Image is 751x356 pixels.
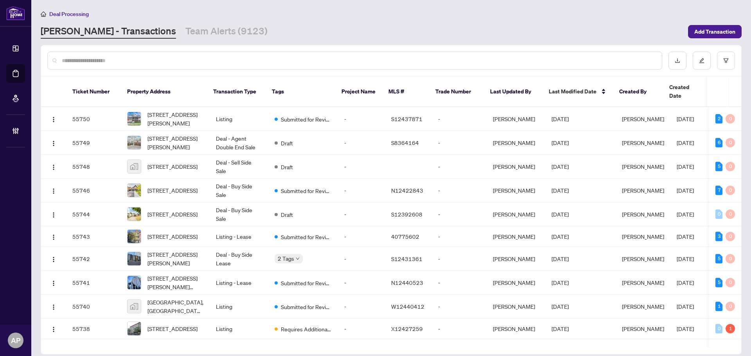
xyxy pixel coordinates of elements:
[147,134,203,151] span: [STREET_ADDRESS][PERSON_NAME]
[726,324,735,333] div: 1
[147,298,203,315] span: [GEOGRAPHIC_DATA], [GEOGRAPHIC_DATA], [GEOGRAPHIC_DATA], [GEOGRAPHIC_DATA]
[391,303,424,310] span: W12440412
[47,300,60,313] button: Logo
[726,209,735,219] div: 0
[281,139,293,147] span: Draft
[715,209,722,219] div: 0
[715,254,722,263] div: 5
[281,115,332,123] span: Submitted for Review
[484,77,543,107] th: Last Updated By
[391,211,422,218] span: S12392608
[432,226,487,247] td: -
[50,164,57,170] img: Logo
[715,278,722,287] div: 5
[66,77,121,107] th: Ticket Number
[50,116,57,123] img: Logo
[338,131,385,155] td: -
[715,138,722,147] div: 6
[147,274,203,291] span: [STREET_ADDRESS][PERSON_NAME][PERSON_NAME]
[338,295,385,318] td: -
[432,179,487,202] td: -
[128,208,141,221] img: thumbnail-img
[699,58,704,63] span: edit
[677,255,694,262] span: [DATE]
[552,115,569,122] span: [DATE]
[622,233,664,240] span: [PERSON_NAME]
[429,77,484,107] th: Trade Number
[715,324,722,333] div: 0
[147,110,203,127] span: [STREET_ADDRESS][PERSON_NAME]
[432,202,487,226] td: -
[715,114,722,123] div: 2
[677,187,694,194] span: [DATE]
[677,139,694,146] span: [DATE]
[128,184,141,197] img: thumbnail-img
[432,247,487,271] td: -
[128,136,141,149] img: thumbnail-img
[128,112,141,125] img: thumbnail-img
[487,226,545,247] td: [PERSON_NAME]
[210,226,268,247] td: Listing - Lease
[128,160,141,173] img: thumbnail-img
[147,324,198,333] span: [STREET_ADDRESS]
[552,279,569,286] span: [DATE]
[552,211,569,218] span: [DATE]
[147,186,198,195] span: [STREET_ADDRESS]
[47,230,60,243] button: Logo
[552,233,569,240] span: [DATE]
[281,279,332,287] span: Submitted for Review
[66,247,121,271] td: 55742
[622,279,664,286] span: [PERSON_NAME]
[338,247,385,271] td: -
[210,179,268,202] td: Deal - Buy Side Sale
[66,271,121,295] td: 55741
[281,302,332,311] span: Submitted for Review
[281,210,293,219] span: Draft
[210,155,268,179] td: Deal - Sell Side Sale
[296,257,300,261] span: down
[622,115,664,122] span: [PERSON_NAME]
[66,318,121,339] td: 55738
[726,186,735,195] div: 0
[278,254,294,263] span: 2 Tags
[677,279,694,286] span: [DATE]
[432,295,487,318] td: -
[622,211,664,218] span: [PERSON_NAME]
[726,302,735,311] div: 0
[147,162,198,171] span: [STREET_ADDRESS]
[715,186,722,195] div: 7
[6,6,25,20] img: logo
[50,188,57,194] img: Logo
[185,25,268,39] a: Team Alerts (9123)
[432,107,487,131] td: -
[552,187,569,194] span: [DATE]
[335,77,382,107] th: Project Name
[66,202,121,226] td: 55744
[47,322,60,335] button: Logo
[717,52,735,70] button: filter
[552,255,569,262] span: [DATE]
[66,155,121,179] td: 55748
[66,131,121,155] td: 55749
[487,155,545,179] td: [PERSON_NAME]
[487,131,545,155] td: [PERSON_NAME]
[693,52,711,70] button: edit
[281,325,332,333] span: Requires Additional Docs
[391,139,419,146] span: S8364164
[677,233,694,240] span: [DATE]
[147,250,203,267] span: [STREET_ADDRESS][PERSON_NAME]
[50,212,57,218] img: Logo
[677,211,694,218] span: [DATE]
[66,295,121,318] td: 55740
[549,87,596,96] span: Last Modified Date
[128,276,141,289] img: thumbnail-img
[391,187,423,194] span: N12422843
[47,276,60,289] button: Logo
[50,304,57,310] img: Logo
[66,226,121,247] td: 55743
[281,163,293,171] span: Draft
[726,162,735,171] div: 0
[121,77,207,107] th: Property Address
[66,107,121,131] td: 55750
[726,254,735,263] div: 0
